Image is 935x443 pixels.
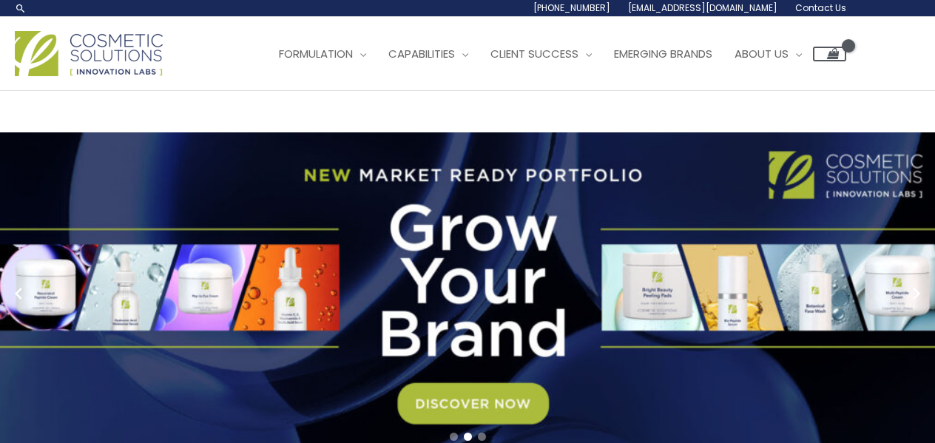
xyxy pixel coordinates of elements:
span: Go to slide 1 [450,433,458,441]
button: Next slide [905,283,928,305]
span: Client Success [490,46,578,61]
a: Formulation [268,32,377,76]
span: Capabilities [388,46,455,61]
button: Previous slide [7,283,30,305]
a: Search icon link [15,2,27,14]
span: Go to slide 2 [464,433,472,441]
span: Contact Us [795,1,846,14]
span: Go to slide 3 [478,433,486,441]
a: Emerging Brands [603,32,723,76]
img: Cosmetic Solutions Logo [15,31,163,76]
span: About Us [735,46,789,61]
span: Emerging Brands [614,46,712,61]
span: Formulation [279,46,353,61]
a: View Shopping Cart, empty [813,47,846,61]
span: [PHONE_NUMBER] [533,1,610,14]
span: [EMAIL_ADDRESS][DOMAIN_NAME] [628,1,777,14]
nav: Site Navigation [257,32,846,76]
a: About Us [723,32,813,76]
a: Capabilities [377,32,479,76]
a: Client Success [479,32,603,76]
